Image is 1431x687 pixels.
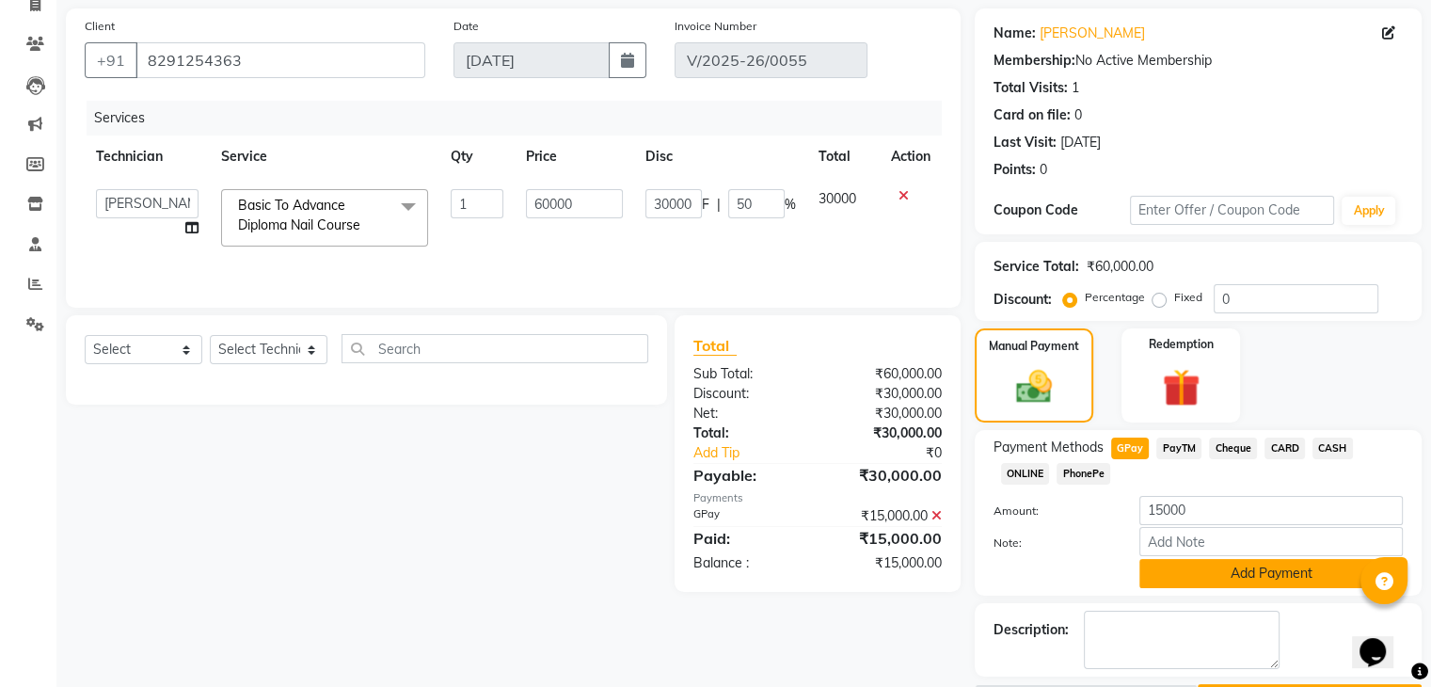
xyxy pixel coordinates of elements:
[1040,24,1145,43] a: [PERSON_NAME]
[994,160,1036,180] div: Points:
[1149,336,1214,353] label: Redemption
[994,200,1130,220] div: Coupon Code
[1072,78,1079,98] div: 1
[675,18,756,35] label: Invoice Number
[785,195,796,215] span: %
[1005,366,1063,407] img: _cash.svg
[342,334,648,363] input: Search
[85,42,137,78] button: +91
[1087,257,1153,277] div: ₹60,000.00
[679,384,818,404] div: Discount:
[818,464,956,487] div: ₹30,000.00
[818,404,956,423] div: ₹30,000.00
[994,24,1036,43] div: Name:
[1156,438,1201,459] span: PayTM
[1209,438,1257,459] span: Cheque
[994,438,1104,457] span: Payment Methods
[135,42,425,78] input: Search by Name/Mobile/Email/Code
[818,423,956,443] div: ₹30,000.00
[818,527,956,550] div: ₹15,000.00
[1139,496,1403,525] input: Amount
[1130,196,1335,225] input: Enter Offer / Coupon Code
[87,101,956,136] div: Services
[238,197,360,233] span: Basic To Advance Diploma Nail Course
[693,490,942,506] div: Payments
[819,190,856,207] span: 30000
[85,136,210,178] th: Technician
[994,257,1079,277] div: Service Total:
[439,136,515,178] th: Qty
[679,506,818,526] div: GPay
[679,423,818,443] div: Total:
[994,78,1068,98] div: Total Visits:
[818,364,956,384] div: ₹60,000.00
[1264,438,1305,459] span: CARD
[702,195,709,215] span: F
[994,133,1057,152] div: Last Visit:
[693,336,737,356] span: Total
[880,136,942,178] th: Action
[453,18,479,35] label: Date
[679,527,818,550] div: Paid:
[679,404,818,423] div: Net:
[679,464,818,487] div: Payable:
[1139,527,1403,556] input: Add Note
[85,18,115,35] label: Client
[818,506,956,526] div: ₹15,000.00
[1111,438,1150,459] span: GPay
[979,535,1125,551] label: Note:
[1174,289,1202,306] label: Fixed
[1352,612,1412,668] iframe: chat widget
[679,443,840,463] a: Add Tip
[840,443,955,463] div: ₹0
[1060,133,1101,152] div: [DATE]
[994,51,1075,71] div: Membership:
[1342,197,1395,225] button: Apply
[818,384,956,404] div: ₹30,000.00
[994,105,1071,125] div: Card on file:
[1001,463,1050,485] span: ONLINE
[515,136,633,178] th: Price
[1312,438,1353,459] span: CASH
[717,195,721,215] span: |
[994,51,1403,71] div: No Active Membership
[679,553,818,573] div: Balance :
[818,553,956,573] div: ₹15,000.00
[360,216,369,233] a: x
[1040,160,1047,180] div: 0
[679,364,818,384] div: Sub Total:
[1139,559,1403,588] button: Add Payment
[994,290,1052,310] div: Discount:
[634,136,807,178] th: Disc
[210,136,439,178] th: Service
[807,136,880,178] th: Total
[989,338,1079,355] label: Manual Payment
[1074,105,1082,125] div: 0
[1151,364,1212,411] img: _gift.svg
[1057,463,1110,485] span: PhonePe
[994,620,1069,640] div: Description:
[979,503,1125,519] label: Amount:
[1085,289,1145,306] label: Percentage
